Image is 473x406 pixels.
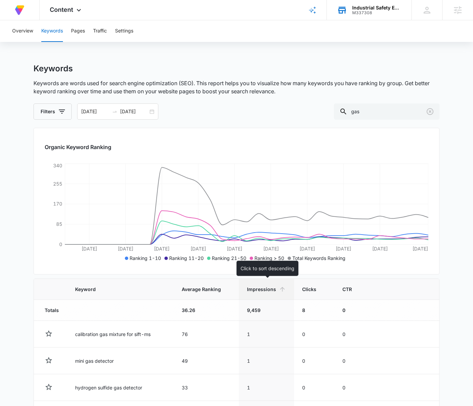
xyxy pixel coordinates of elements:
td: 33 [174,374,239,401]
tspan: [DATE] [299,246,315,252]
td: 1 [239,374,294,401]
button: Filters [33,103,72,120]
td: 0 [294,348,334,374]
div: Keywords by Traffic [75,40,114,44]
tspan: [DATE] [82,246,97,252]
img: tab_keywords_by_traffic_grey.svg [67,39,73,45]
td: 0 [334,300,370,321]
tspan: [DATE] [263,246,279,252]
span: Content [50,6,73,13]
tspan: 340 [53,163,62,168]
tspan: 255 [53,181,62,187]
td: 1 [239,321,294,348]
img: Volusion [14,4,26,16]
button: Traffic [93,20,107,42]
button: Overview [12,20,33,42]
td: 0 [294,321,334,348]
td: mini gas detector [67,348,174,374]
span: Ranking 1-10 [130,255,161,261]
h1: Keywords [33,64,73,74]
td: 0 [294,374,334,401]
img: logo_orange.svg [11,11,16,16]
tspan: 85 [56,221,62,227]
span: Keyword [75,286,156,293]
td: 36.26 [174,300,239,321]
button: Clear [425,106,435,117]
div: account name [352,5,402,10]
td: 9,459 [239,300,294,321]
span: CTR [342,286,352,293]
button: Keywords [41,20,63,42]
img: tab_domain_overview_orange.svg [18,39,24,45]
span: Average Ranking [182,286,221,293]
tspan: [DATE] [190,246,206,252]
input: Start date [81,108,109,115]
td: 0 [334,321,370,348]
input: Search... [334,103,440,120]
td: Totals [34,300,67,321]
div: Click to sort descending [236,261,298,276]
td: 49 [174,348,239,374]
img: website_grey.svg [11,18,16,23]
div: account id [352,10,402,15]
tspan: [DATE] [412,246,428,252]
button: Settings [115,20,133,42]
input: End date [120,108,148,115]
p: Keywords are words used for search engine optimization (SEO). This report helps you to visualize ... [33,79,440,95]
span: Total Keywords Ranking [292,255,345,261]
span: Ranking 11-20 [169,255,204,261]
tspan: 0 [59,241,62,247]
div: v 4.0.25 [19,11,33,16]
span: Clicks [302,286,316,293]
tspan: [DATE] [118,246,133,252]
td: 0 [334,348,370,374]
td: 1 [239,348,294,374]
span: Ranking 21-50 [212,255,246,261]
td: 76 [174,321,239,348]
tspan: [DATE] [336,246,351,252]
tspan: [DATE] [372,246,388,252]
span: Impressions [247,286,276,293]
div: Domain: [DOMAIN_NAME] [18,18,74,23]
div: Domain Overview [26,40,61,44]
td: 0 [334,374,370,401]
button: Pages [71,20,85,42]
h2: Organic Keyword Ranking [45,143,428,151]
td: hydrogen sulfide gas detector [67,374,174,401]
tspan: [DATE] [154,246,170,252]
td: calibration gas mixture for sift-ms [67,321,174,348]
tspan: [DATE] [227,246,242,252]
tspan: 170 [53,201,62,207]
span: Ranking > 50 [254,255,284,261]
td: 8 [294,300,334,321]
span: swap-right [112,109,117,114]
span: to [112,109,117,114]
